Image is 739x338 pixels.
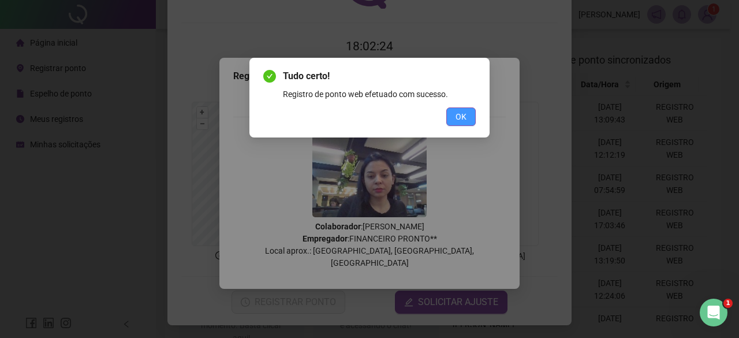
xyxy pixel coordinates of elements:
[456,110,466,123] span: OK
[283,88,476,101] div: Registro de ponto web efetuado com sucesso.
[700,299,727,326] iframe: Intercom live chat
[283,69,476,83] span: Tudo certo!
[723,299,733,308] span: 1
[446,107,476,126] button: OK
[263,70,276,83] span: check-circle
